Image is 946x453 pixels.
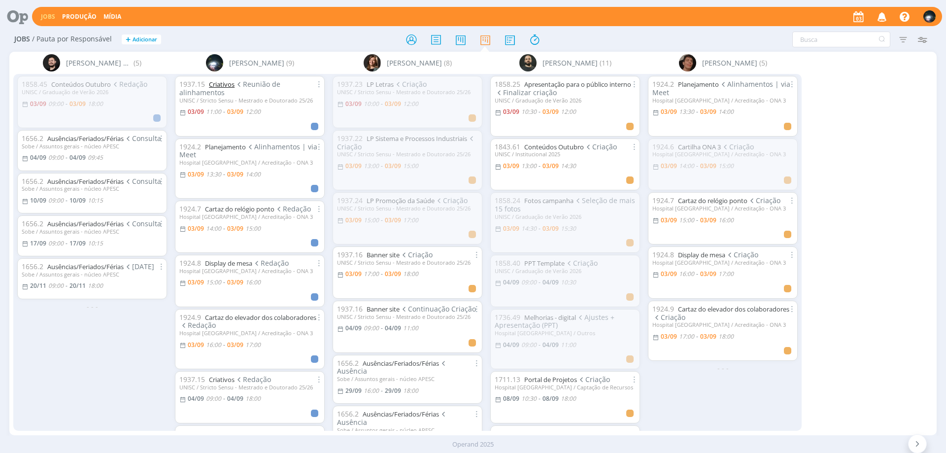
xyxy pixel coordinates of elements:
: 03/09 [345,270,362,278]
: 14:00 [679,162,694,170]
: - [539,279,541,285]
: 04/09 [542,278,559,286]
: 09:00 [206,394,221,403]
: 15:00 [364,216,379,224]
: 14:00 [245,170,261,178]
: 03/09 [503,107,519,116]
a: LP Sistema e Processos Industriais [367,134,467,143]
span: 1937.15 [179,375,205,384]
a: Produção [62,12,97,21]
span: 1656.2 [22,176,43,186]
: - [696,163,698,169]
span: Seleção de mais 15 fotos [495,196,635,213]
: 10/09 [69,196,86,205]
span: (5) [134,58,141,68]
: 14:00 [718,107,734,116]
: 13:30 [206,170,221,178]
: - [223,109,225,115]
a: Ausências/Feriados/Férias [47,177,124,186]
: 10/09 [30,196,46,205]
a: Planejamento [205,142,246,151]
: 03/09 [661,270,677,278]
: 09:45 [88,153,103,162]
: 03/09 [661,332,677,341]
div: Sobe / Assuntos gerais - núcleo APESC [22,185,163,192]
span: [PERSON_NAME] [387,58,442,68]
span: 1656.2 [22,219,43,228]
: 15:00 [679,216,694,224]
a: Planejamento [678,80,719,89]
span: Redação [179,320,216,330]
: 04/09 [69,153,86,162]
span: Adicionar [133,36,157,43]
div: UNISC / Institucional 2025 [495,151,636,157]
: 03/09 [69,100,86,108]
span: 1937.15 [179,429,205,438]
: 16:00 [206,341,221,349]
: - [66,155,68,161]
span: 1858.24 [495,196,520,205]
span: (5) [759,58,767,68]
div: UNISC / Stricto Sensu - Mestrado e Doutorado 25/26 [179,384,320,390]
: 11:00 [206,107,221,116]
div: Hospital [GEOGRAPHIC_DATA] / Acreditação - ONA 3 [652,97,793,104]
span: 1924.8 [652,250,674,259]
a: Cartaz do elevador dos colaboradores [205,313,316,322]
div: Sobe / Assuntos gerais - núcleo APESC [22,228,163,235]
div: - - - [13,301,171,312]
div: Hospital [GEOGRAPHIC_DATA] / Acreditação - ONA 3 [652,151,793,157]
: - [66,283,68,289]
div: Hospital [GEOGRAPHIC_DATA] / Acreditação - ONA 3 [652,259,793,266]
: 04/09 [345,324,362,332]
span: 1656.2 [22,134,43,143]
: 29/09 [385,386,401,395]
: 09:00 [48,281,64,290]
: - [539,342,541,348]
: 03/09 [345,162,362,170]
span: Criação [565,258,598,268]
div: UNISC / Graduação de Verão 2026 [495,97,636,104]
span: [PERSON_NAME] [229,58,284,68]
: 03/09 [385,162,401,170]
span: 1937.16 [337,304,363,314]
span: (11) [600,58,611,68]
a: Criativos [209,375,235,384]
: - [539,163,541,169]
span: (8) [444,58,452,68]
button: G [923,8,936,25]
img: B [43,54,60,71]
: 03/09 [661,216,677,224]
: 17/09 [69,239,86,247]
: 03/09 [30,100,46,108]
a: PPT Template [524,259,565,268]
span: Ajustes + Apresentação (PPT) [495,313,614,330]
span: [DATE] [124,262,154,271]
: 12:00 [403,100,418,108]
a: Apresentação para o público interno [524,80,631,89]
span: Redação [252,258,289,268]
: - [539,109,541,115]
span: Criação [652,313,685,322]
: 14:30 [561,162,576,170]
img: G [923,10,936,23]
div: UNISC / Stricto Sensu - Mestrado e Doutorado 25/26 [337,89,478,95]
a: Ausências/Feriados/Férias [47,262,124,271]
div: UNISC / Stricto Sensu - Mestrado e Doutorado 25/26 [337,205,478,211]
: 03/09 [227,278,243,286]
: 10:30 [561,278,576,286]
a: Melhorias - digital [524,313,576,322]
a: Portal de Projetos [524,375,577,384]
: 03/09 [700,270,716,278]
: 03/09 [503,162,519,170]
: - [66,241,68,246]
a: Conteúdos Outubro [51,80,111,89]
: 17:00 [718,270,734,278]
: - [696,334,698,340]
: 14:30 [521,224,537,233]
span: 1924.8 [179,258,201,268]
: 03/09 [700,162,716,170]
span: Criação [721,142,754,151]
span: Consulta [124,134,161,143]
: - [381,325,383,331]
a: Ausências/Feriados/Férias [47,219,124,228]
